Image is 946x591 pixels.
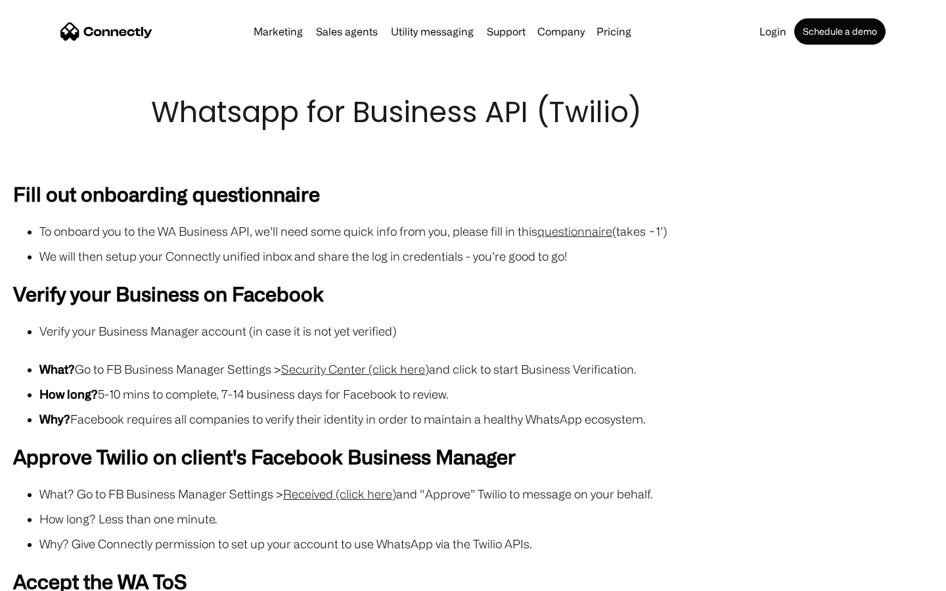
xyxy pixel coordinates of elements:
h1: Whatsapp for Business API (Twilio) [151,92,795,133]
a: Utility messaging [386,26,479,37]
li: How long? Less than one minute. [39,510,933,528]
a: Received (click here) [283,487,396,500]
li: 5-10 mins to complete, 7-14 business days for Facebook to review. [39,385,933,403]
a: Login [754,26,792,37]
li: We will then setup your Connectly unified inbox and share the log in credentials - you’re good to... [39,247,933,265]
strong: Verify your Business on Facebook [13,282,324,305]
strong: Approve Twilio on client's Facebook Business Manager [13,445,516,468]
li: What? Go to FB Business Manager Settings > and “Approve” Twilio to message on your behalf. [39,485,933,503]
strong: How long? [39,387,98,401]
a: Schedule a demo [794,18,886,45]
a: questionnaire [537,225,612,238]
a: Pricing [591,26,637,37]
div: Company [537,22,585,41]
li: To onboard you to the WA Business API, we’ll need some quick info from you, please fill in this (... [39,222,933,240]
a: Marketing [248,26,308,37]
li: Facebook requires all companies to verify their identity in order to maintain a healthy WhatsApp ... [39,410,933,428]
strong: Why? [39,412,70,426]
li: Go to FB Business Manager Settings > and click to start Business Verification. [39,360,933,378]
ul: Language list [26,568,79,586]
strong: What? [39,362,75,376]
li: Why? Give Connectly permission to set up your account to use WhatsApp via the Twilio APIs. [39,535,933,553]
a: Security Center (click here) [281,362,429,376]
a: Support [482,26,531,37]
strong: Fill out onboarding questionnaire [13,183,320,205]
li: Verify your Business Manager account (in case it is not yet verified) [39,322,933,340]
a: Sales agents [311,26,383,37]
aside: Language selected: English [13,568,79,586]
